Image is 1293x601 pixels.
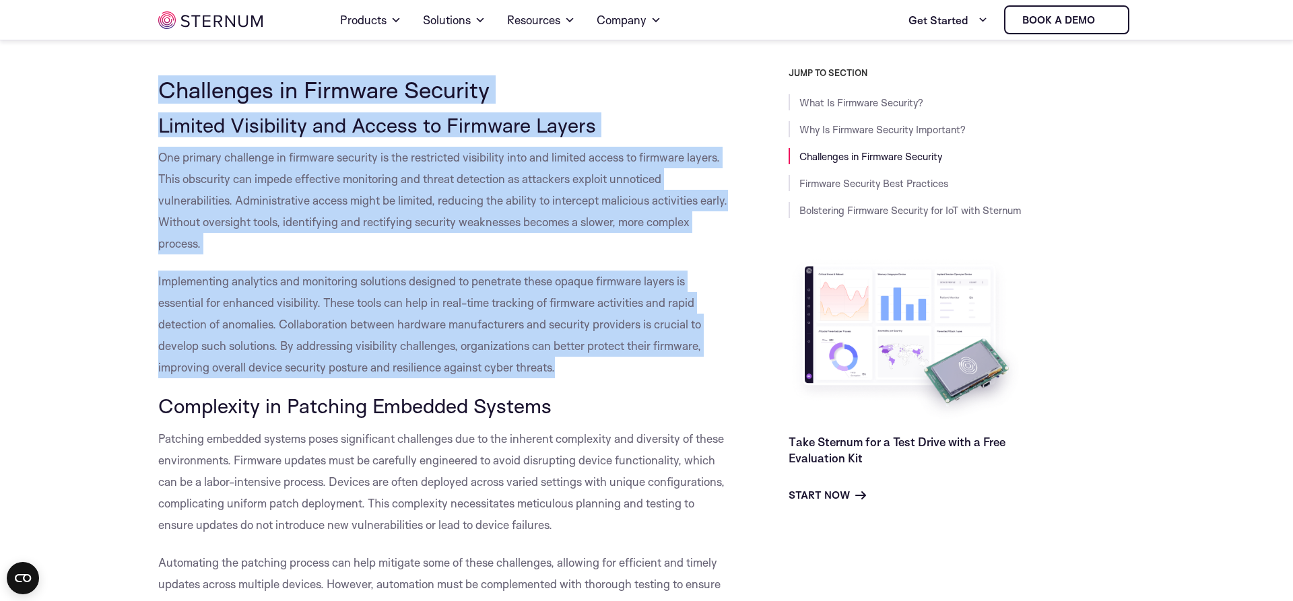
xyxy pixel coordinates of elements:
a: Resources [507,1,575,39]
img: Take Sternum for a Test Drive with a Free Evaluation Kit [789,256,1024,423]
span: Complexity in Patching Embedded Systems [158,393,552,418]
span: Patching embedded systems poses significant challenges due to the inherent complexity and diversi... [158,431,725,532]
span: Implementing analytics and monitoring solutions designed to penetrate these opaque firmware layer... [158,274,701,374]
a: Firmware Security Best Practices [799,177,948,190]
a: Get Started [908,7,988,34]
button: Open CMP widget [7,562,39,594]
a: Products [340,1,401,39]
a: Start Now [789,487,866,503]
a: Why Is Firmware Security Important? [799,123,966,136]
a: Bolstering Firmware Security for IoT with Sternum [799,204,1021,217]
span: Challenges in Firmware Security [158,75,490,104]
a: Company [597,1,661,39]
img: sternum iot [1100,15,1111,26]
a: What Is Firmware Security? [799,96,923,109]
a: Book a demo [1004,5,1129,34]
a: Take Sternum for a Test Drive with a Free Evaluation Kit [789,435,1005,465]
span: Limited Visibility and Access to Firmware Layers [158,112,596,137]
span: One primary challenge in firmware security is the restricted visibility into and limited access t... [158,150,727,250]
a: Solutions [423,1,486,39]
img: sternum iot [158,11,263,29]
a: Challenges in Firmware Security [799,150,942,163]
h3: JUMP TO SECTION [789,67,1135,78]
